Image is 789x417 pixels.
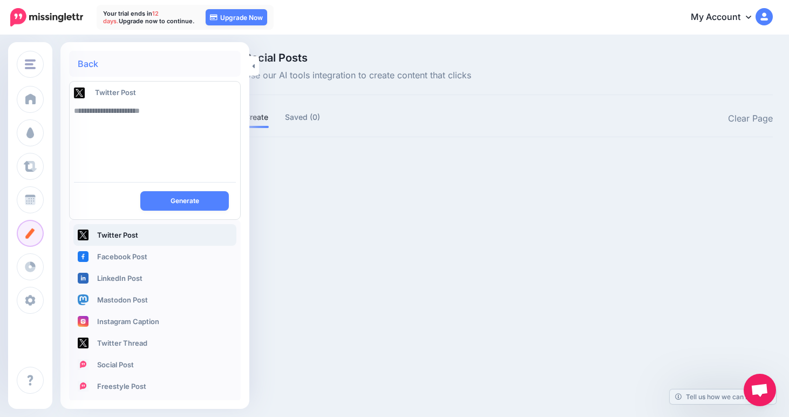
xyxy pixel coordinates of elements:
[140,191,229,211] button: Generate
[73,289,236,311] a: Mastodon Post
[74,88,85,98] img: twitter-square.png
[25,59,36,69] img: menu.png
[78,338,89,348] img: twitter-square.png
[73,311,236,332] a: Instagram Caption
[103,10,195,25] p: Your trial ends in Upgrade now to continue.
[73,246,236,267] a: Facebook Post
[103,10,159,25] span: 12 days.
[285,111,321,124] a: Saved (0)
[78,381,89,392] img: logo-square.png
[670,389,776,404] a: Tell us how we can improve
[73,332,236,354] a: Twitter Thread
[206,9,267,25] a: Upgrade Now
[73,224,236,246] a: Twitter Post
[680,4,773,31] a: My Account
[78,316,89,327] img: instagram-square.png
[244,69,471,83] span: Use our AI tools integration to create content that clicks
[95,88,136,97] span: Twitter Post
[744,374,776,406] div: Open chat
[244,52,471,63] span: Social Posts
[78,230,89,240] img: twitter-square.png
[78,251,89,262] img: facebook-square.png
[78,59,98,68] a: Back
[10,8,83,26] img: Missinglettr
[73,354,236,375] a: Social Post
[728,112,773,126] a: Clear Page
[78,294,89,305] img: mastodon-square.png
[78,273,89,284] img: linkedin-square.png
[73,375,236,397] a: Freestyle Post
[78,359,89,370] img: logo-square.png
[73,267,236,289] a: LinkedIn Post
[244,111,269,124] a: Create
